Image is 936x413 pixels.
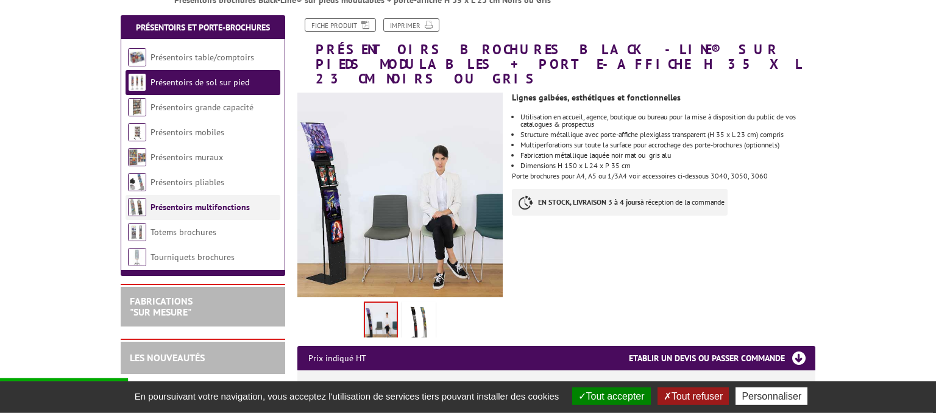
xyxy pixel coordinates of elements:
li: Multiperforations sur toute la surface pour accrochage des porte-brochures (optionnels) [520,141,815,149]
p: à réception de la commande [512,189,728,216]
button: Personnaliser (fenêtre modale) [736,387,807,405]
img: Présentoirs table/comptoirs [128,48,146,66]
a: Présentoirs mobiles [151,127,224,138]
a: Imprimer [383,18,439,32]
h3: Etablir un devis ou passer commande [629,346,815,370]
img: Présentoirs pliables [128,173,146,191]
img: presentoir_black_line_3000_noir_3007_mise_en_scene.jpg [297,93,503,298]
img: Présentoirs de sol sur pied [128,73,146,91]
a: Fiche produit [305,18,376,32]
img: Présentoirs mobiles [128,123,146,141]
strong: EN STOCK, LIVRAISON 3 à 4 jours [538,197,640,206]
button: Tout refuser [658,387,729,405]
img: presentoir_black_line_3000_noir_3007_mise_en_scene.jpg [365,303,397,341]
a: Tourniquets brochures [151,252,235,263]
a: Présentoirs muraux [151,152,223,163]
a: FABRICATIONS"Sur Mesure" [130,295,193,318]
li: Fabrication métallique laquée noir mat ou gris alu [520,152,815,159]
h1: Présentoirs brochures Black-Line® sur pieds modulables + porte-affiche H 35 x L 23 cm Noirs ou Gris [288,18,824,86]
img: Tourniquets brochures [128,248,146,266]
img: Présentoirs muraux [128,148,146,166]
p: Porte brochures pour A4, A5 ou 1/3A4 voir accessoires ci-dessous 3040, 3050, 3060 [512,172,815,180]
img: Totems brochures [128,223,146,241]
a: Présentoirs grande capacité [151,102,253,113]
a: Présentoirs multifonctions [151,202,250,213]
button: Tout accepter [572,387,651,405]
p: Prix indiqué HT [308,346,366,370]
li: Utilisation en accueil, agence, boutique ou bureau pour la mise à disposition du public de vos ca... [520,113,815,128]
img: Présentoirs grande capacité [128,98,146,116]
strong: Lignes galbées, esthétiques et fonctionnelles [512,92,681,103]
a: Présentoirs pliables [151,177,224,188]
a: LES NOUVEAUTÉS [130,351,205,364]
li: Dimensions H 150 x L 24 x P 35 cm [520,162,815,169]
a: Présentoirs table/comptoirs [151,52,254,63]
a: Présentoirs et Porte-brochures [136,22,270,33]
span: En poursuivant votre navigation, vous acceptez l'utilisation de services tiers pouvant installer ... [129,391,565,401]
a: Totems brochures [151,227,216,238]
a: Présentoirs de sol sur pied [151,77,249,88]
img: presentoirs_de_sol_3007.jpg [404,304,433,342]
li: Structure métallique avec porte-affiche plexiglass transparent (H 35 x L 23 cm) compris [520,131,815,138]
img: Présentoirs multifonctions [128,198,146,216]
